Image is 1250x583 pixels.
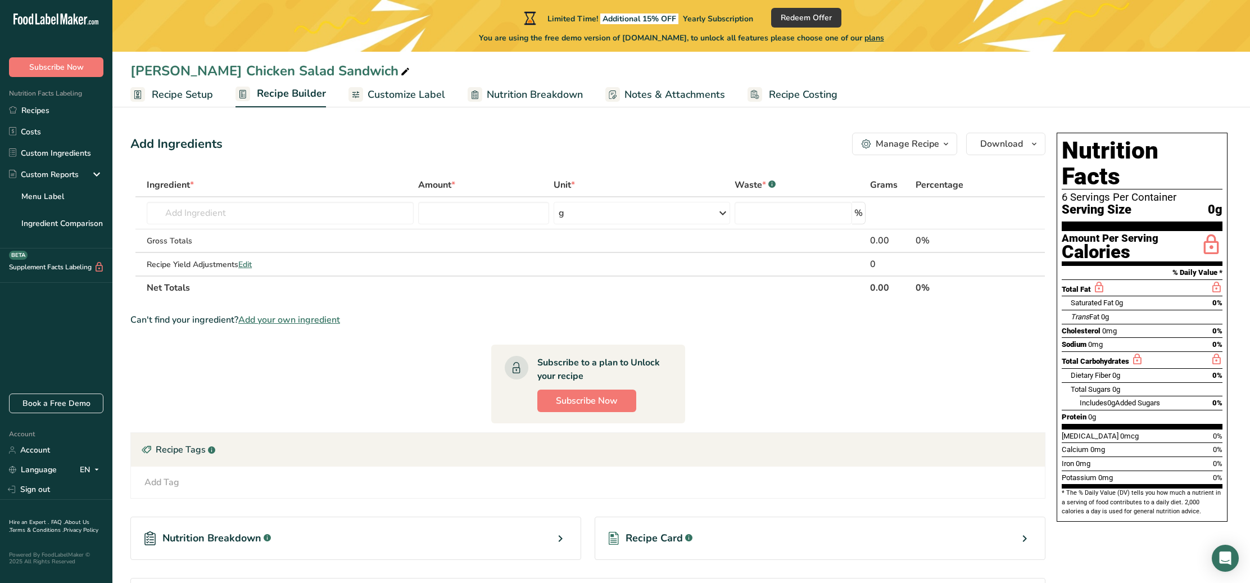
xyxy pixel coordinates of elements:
div: Powered By FoodLabelMaker © 2025 All Rights Reserved [9,552,103,565]
a: Customize Label [348,82,445,107]
span: 0% [1213,459,1222,468]
span: You are using the free demo version of [DOMAIN_NAME], to unlock all features please choose one of... [479,32,884,44]
span: Ingredient [147,178,194,192]
div: Recipe Tags [131,433,1045,467]
span: 0mg [1076,459,1090,468]
div: g [559,206,564,220]
div: [PERSON_NAME] Chicken Salad Sandwich [130,61,412,81]
span: Subscribe Now [556,394,618,408]
span: Download [980,137,1023,151]
div: Gross Totals [147,235,414,247]
span: 0% [1213,445,1222,454]
section: % Daily Value * [1062,266,1222,279]
div: Open Intercom Messenger [1212,545,1239,572]
span: 0g [1115,299,1123,307]
span: [MEDICAL_DATA] [1062,432,1118,440]
span: Grams [870,178,898,192]
span: Fat [1071,313,1099,321]
a: Recipe Setup [130,82,213,107]
span: Total Carbohydrates [1062,357,1129,365]
span: Yearly Subscription [683,13,753,24]
span: 0g [1101,313,1109,321]
button: Download [966,133,1045,155]
span: 0mcg [1120,432,1139,440]
span: Sodium [1062,340,1086,349]
span: Unit [554,178,575,192]
span: 0% [1212,327,1222,335]
div: 0 [870,257,911,271]
th: 0% [913,275,1004,299]
span: Iron [1062,459,1074,468]
input: Add Ingredient [147,202,414,224]
span: 0g [1208,203,1222,217]
span: Recipe Setup [152,87,213,102]
span: Redeem Offer [781,12,832,24]
span: Recipe Costing [769,87,837,102]
span: Saturated Fat [1071,299,1113,307]
span: 0% [1212,299,1222,307]
div: Add Tag [144,476,179,489]
span: Edit [238,259,252,270]
span: Protein [1062,413,1086,421]
div: Can't find your ingredient? [130,313,1045,327]
span: 0% [1213,473,1222,482]
span: Potassium [1062,473,1097,482]
button: Subscribe Now [9,57,103,77]
div: Waste [735,178,776,192]
div: 0.00 [870,234,911,247]
a: Terms & Conditions . [10,526,64,534]
span: Additional 15% OFF [600,13,678,24]
span: Recipe Card [626,531,683,546]
a: About Us . [9,518,89,534]
span: 0g [1112,371,1120,379]
span: Dietary Fiber [1071,371,1111,379]
span: 0mg [1102,327,1117,335]
span: Nutrition Breakdown [487,87,583,102]
span: Total Fat [1062,285,1091,293]
span: 0mg [1098,473,1113,482]
div: Manage Recipe [876,137,939,151]
span: Serving Size [1062,203,1131,217]
div: Limited Time! [522,11,753,25]
section: * The % Daily Value (DV) tells you how much a nutrient in a serving of food contributes to a dail... [1062,489,1222,516]
span: Customize Label [368,87,445,102]
span: Cholesterol [1062,327,1100,335]
a: Nutrition Breakdown [468,82,583,107]
a: Recipe Builder [235,81,326,108]
span: Amount [418,178,455,192]
button: Manage Recipe [852,133,957,155]
span: Notes & Attachments [624,87,725,102]
h1: Nutrition Facts [1062,138,1222,189]
div: EN [80,463,103,477]
div: 0% [916,234,1002,247]
th: Net Totals [144,275,868,299]
a: Privacy Policy [64,526,98,534]
div: BETA [9,251,28,260]
a: Recipe Costing [748,82,837,107]
button: Subscribe Now [537,390,636,412]
span: 0g [1112,385,1120,394]
div: Subscribe to a plan to Unlock your recipe [537,356,663,383]
div: Calories [1062,244,1158,260]
span: Subscribe Now [29,61,84,73]
a: FAQ . [51,518,65,526]
div: Custom Reports [9,169,79,180]
span: Percentage [916,178,963,192]
div: Add Ingredients [130,135,223,153]
span: Nutrition Breakdown [162,531,261,546]
a: Language [9,460,57,480]
span: plans [864,33,884,43]
a: Notes & Attachments [605,82,725,107]
th: 0.00 [868,275,913,299]
span: Calcium [1062,445,1089,454]
div: Amount Per Serving [1062,233,1158,244]
span: 0mg [1088,340,1103,349]
button: Redeem Offer [771,8,841,28]
span: Includes Added Sugars [1080,399,1160,407]
div: Recipe Yield Adjustments [147,259,414,270]
span: 0% [1212,371,1222,379]
span: 0% [1212,340,1222,349]
div: 6 Servings Per Container [1062,192,1222,203]
i: Trans [1071,313,1089,321]
a: Book a Free Demo [9,394,103,413]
